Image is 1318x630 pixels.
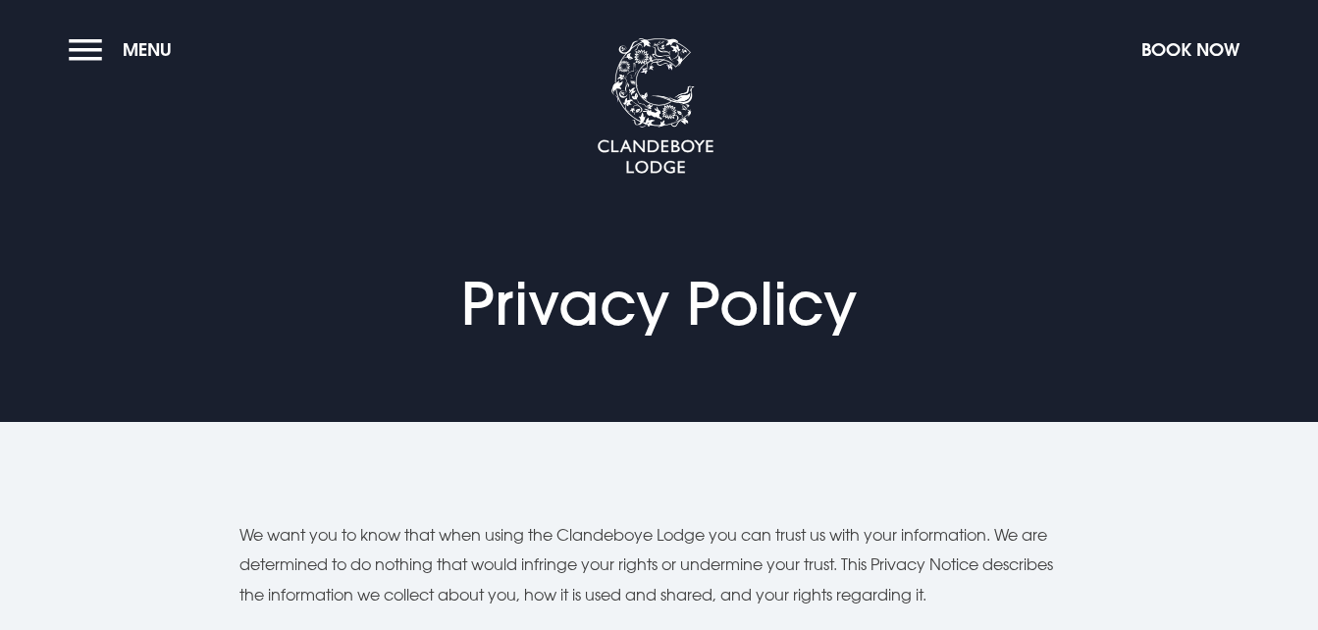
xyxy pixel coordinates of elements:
button: Book Now [1132,28,1249,71]
p: We want you to know that when using the Clandeboye Lodge you can trust us with your information. ... [239,520,1079,609]
span: Menu [123,38,172,61]
img: Clandeboye Lodge [597,38,714,176]
button: Menu [69,28,182,71]
h1: Privacy Policy [461,268,857,339]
